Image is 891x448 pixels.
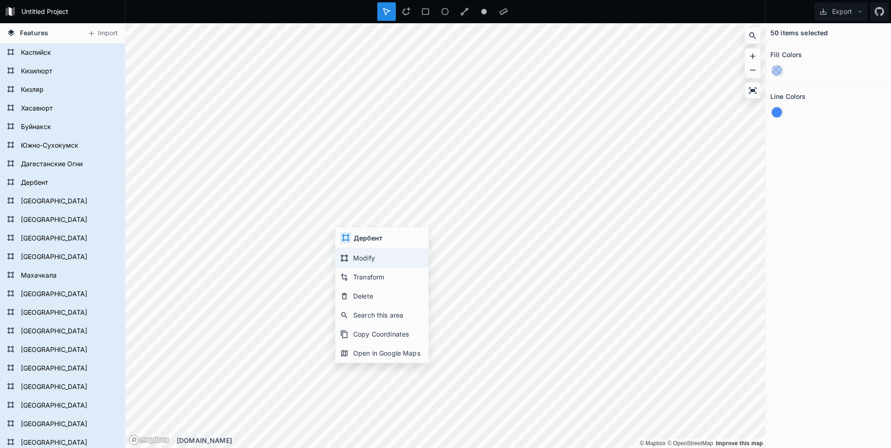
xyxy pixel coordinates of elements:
a: Mapbox logo [129,435,169,445]
div: Copy Coordinates [336,325,428,344]
h2: Fill Colors [770,47,802,62]
div: Open in Google Maps [336,344,428,363]
button: Export [814,2,868,21]
a: OpenStreetMap [667,440,713,447]
div: Modify [336,248,428,267]
button: Import [83,26,123,41]
a: Map feedback [716,440,763,447]
div: Search this area [336,305,428,325]
div: Transform [336,267,428,286]
div: Delete [336,286,428,305]
div: [DOMAIN_NAME] [177,435,765,445]
h4: Дербент [354,233,382,243]
h4: 50 items selected [770,28,828,38]
span: Features [20,28,48,38]
h2: Line Colors [770,89,806,104]
a: Mapbox [639,440,665,447]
